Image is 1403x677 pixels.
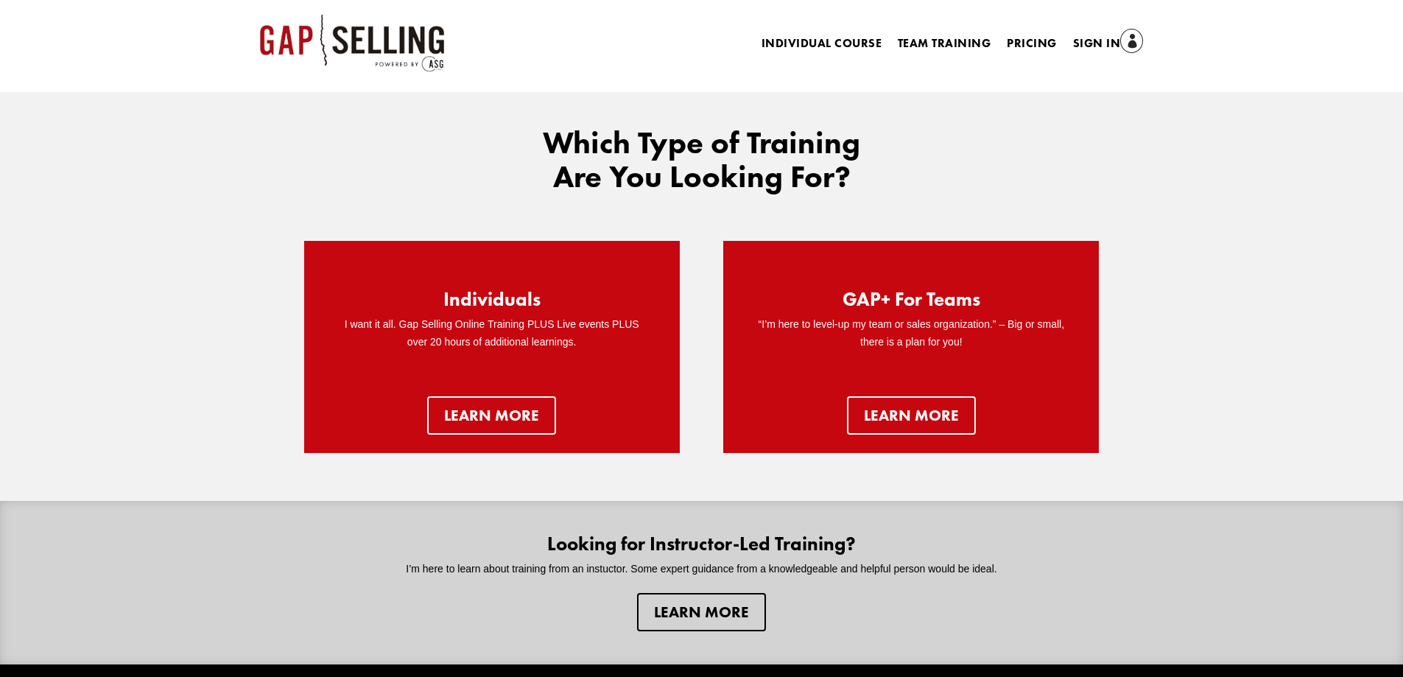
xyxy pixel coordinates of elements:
[427,396,556,435] a: Learn more
[843,290,980,316] h2: GAP+ For Teams
[1073,34,1144,55] a: Sign In
[898,38,991,55] a: Team Training
[762,38,882,55] a: Individual Course
[379,561,1025,578] p: I’m here to learn about training from an instuctor. Some expert guidance from a knowledgeable and...
[379,534,1025,561] h2: Looking for Instructor-Led Training?
[334,316,650,351] p: I want it all. Gap Selling Online Training PLUS Live events PLUS over 20 hours of additional lear...
[518,126,886,201] h2: Which Type of Training Are You Looking For?
[753,316,1069,351] p: “I’m here to level-up my team or sales organization.” – Big or small, there is a plan for you!
[1007,38,1056,55] a: Pricing
[847,396,976,435] a: learn more
[637,593,766,631] a: Learn more
[443,290,541,316] h2: Individuals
